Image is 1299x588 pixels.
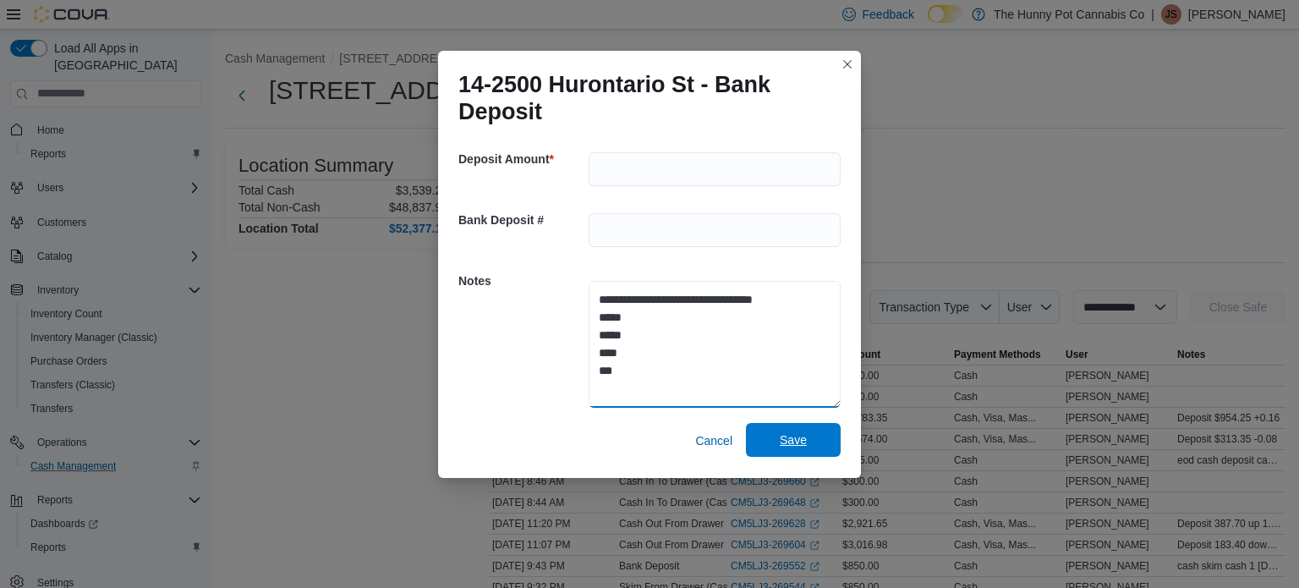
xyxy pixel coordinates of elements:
[688,424,739,458] button: Cancel
[746,423,841,457] button: Save
[458,142,585,176] h5: Deposit Amount
[695,432,732,449] span: Cancel
[780,431,807,448] span: Save
[458,203,585,237] h5: Bank Deposit #
[837,54,858,74] button: Closes this modal window
[458,264,585,298] h5: Notes
[458,71,827,125] h1: 14-2500 Hurontario St - Bank Deposit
